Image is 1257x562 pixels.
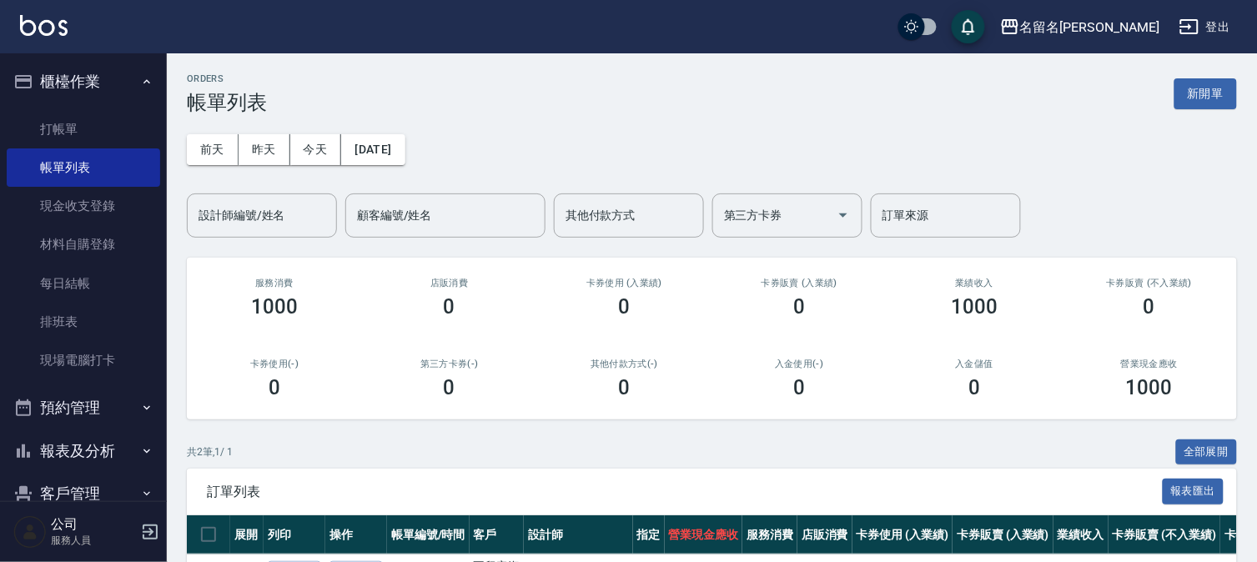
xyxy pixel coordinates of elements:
button: 前天 [187,134,239,165]
h2: 卡券使用 (入業績) [557,278,692,289]
a: 報表匯出 [1163,483,1224,499]
button: 全部展開 [1176,439,1238,465]
th: 設計師 [524,515,632,554]
h2: 入金使用(-) [732,359,867,369]
h2: 入金儲值 [907,359,1042,369]
h3: 0 [444,295,455,319]
button: Open [830,202,857,228]
a: 材料自購登錄 [7,225,160,263]
button: 報表匯出 [1163,479,1224,504]
th: 卡券販賣 (入業績) [953,515,1053,554]
button: save [952,10,985,43]
h2: 卡券使用(-) [207,359,342,369]
h2: 卡券販賣 (不入業績) [1082,278,1217,289]
button: 新開單 [1174,78,1237,109]
h3: 0 [444,376,455,399]
h3: 帳單列表 [187,91,267,114]
th: 業績收入 [1053,515,1109,554]
th: 操作 [325,515,387,554]
h3: 1000 [1126,376,1173,399]
button: 預約管理 [7,386,160,429]
a: 新開單 [1174,85,1237,101]
button: 櫃檯作業 [7,60,160,103]
h2: 營業現金應收 [1082,359,1217,369]
h3: 0 [793,295,805,319]
button: 報表及分析 [7,429,160,473]
button: 名留名[PERSON_NAME] [993,10,1166,44]
p: 共 2 筆, 1 / 1 [187,444,233,459]
h2: ORDERS [187,73,267,84]
h3: 0 [269,376,280,399]
th: 服務消費 [742,515,797,554]
a: 打帳單 [7,110,160,148]
button: 昨天 [239,134,290,165]
h3: 服務消費 [207,278,342,289]
h3: 0 [793,376,805,399]
th: 卡券使用 (入業績) [852,515,953,554]
th: 展開 [230,515,264,554]
img: Person [13,515,47,549]
h5: 公司 [51,516,136,533]
h2: 第三方卡券(-) [382,359,517,369]
span: 訂單列表 [207,484,1163,500]
h2: 店販消費 [382,278,517,289]
div: 名留名[PERSON_NAME] [1020,17,1159,38]
th: 指定 [633,515,665,554]
h3: 1000 [951,295,998,319]
button: 今天 [290,134,342,165]
button: 登出 [1173,12,1237,43]
th: 卡券販賣 (不入業績) [1109,515,1220,554]
h3: 0 [1144,295,1155,319]
a: 現金收支登錄 [7,187,160,225]
a: 排班表 [7,303,160,341]
th: 店販消費 [797,515,852,554]
h3: 0 [619,376,631,399]
p: 服務人員 [51,533,136,548]
th: 帳單編號/時間 [387,515,470,554]
th: 客戶 [470,515,525,554]
th: 列印 [264,515,325,554]
h2: 卡券販賣 (入業績) [732,278,867,289]
img: Logo [20,15,68,36]
a: 現場電腦打卡 [7,341,160,379]
h2: 其他付款方式(-) [557,359,692,369]
h3: 0 [619,295,631,319]
th: 營業現金應收 [665,515,743,554]
button: [DATE] [341,134,405,165]
h3: 1000 [251,295,298,319]
h3: 0 [968,376,980,399]
a: 每日結帳 [7,264,160,303]
h2: 業績收入 [907,278,1042,289]
a: 帳單列表 [7,148,160,187]
button: 客戶管理 [7,472,160,515]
